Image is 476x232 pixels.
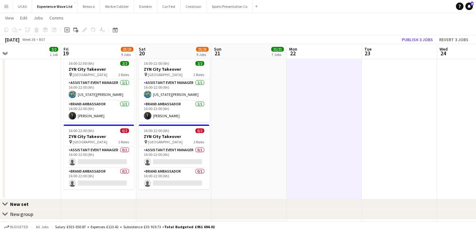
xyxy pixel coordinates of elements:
div: 1 Job [50,52,58,57]
h3: ZYN City Takeover [64,134,134,139]
button: Budgeted [3,224,29,230]
span: 2/2 [195,61,204,66]
span: Comms [49,15,64,21]
button: Experience Wave Ltd [32,0,78,13]
a: Comms [47,14,66,22]
app-job-card: Updated16:00-22:00 (6h)2/2ZYN City Takeover [GEOGRAPHIC_DATA]2 RolesAssistant Event Manager1/116:... [64,52,134,122]
span: 23/25 [121,47,133,52]
a: View [3,14,16,22]
div: Salary £915 650.87 + Expenses £123.42 + Subsistence £35 919.73 = [55,224,215,229]
span: 0/2 [195,128,204,133]
span: Edit [20,15,27,21]
button: Datekin [134,0,157,13]
span: 21/21 [271,47,284,52]
span: 2 Roles [193,72,204,77]
h3: ZYN City Takeover [139,66,209,72]
app-card-role: Brand Ambassador0/116:00-22:00 (6h) [64,168,134,189]
h3: ZYN City Takeover [64,66,134,72]
app-job-card: Updated16:00-22:00 (6h)2/2ZYN City Takeover [GEOGRAPHIC_DATA]2 RolesAssistant Event Manager1/116:... [139,52,209,122]
span: 19 [63,50,69,57]
app-card-role: Assistant Event Manager1/116:00-22:00 (6h)[US_STATE][PERSON_NAME] [64,79,134,101]
span: 22 [288,50,297,57]
span: Tue [364,46,372,52]
span: Budgeted [10,225,28,229]
span: 2 Roles [118,72,129,77]
span: Week 38 [21,37,36,42]
button: Revert 3 jobs [437,36,471,44]
span: 8 [471,2,473,6]
span: 2 Roles [118,140,129,144]
app-card-role: Assistant Event Manager0/116:00-22:00 (6h) [139,146,209,168]
div: BST [39,37,45,42]
span: 2 Roles [193,140,204,144]
a: Edit [18,14,30,22]
span: 2/2 [49,47,58,52]
button: Sports Presentation Co [207,0,253,13]
a: 8 [465,3,473,10]
span: Sat [139,46,146,52]
app-job-card: 16:00-22:00 (6h)0/2ZYN City Takeover [GEOGRAPHIC_DATA]2 RolesAssistant Event Manager0/116:00-22:0... [64,124,134,189]
span: 16:00-22:00 (6h) [144,128,169,133]
div: New set [10,201,34,207]
a: Jobs [31,14,46,22]
span: View [5,15,14,21]
span: [GEOGRAPHIC_DATA] [73,72,107,77]
span: 20 [138,50,146,57]
span: Fri [64,46,69,52]
app-card-role: Assistant Event Manager0/116:00-22:00 (6h) [64,146,134,168]
button: Brewco [78,0,100,13]
span: 23/25 [196,47,209,52]
span: [GEOGRAPHIC_DATA] [148,72,182,77]
app-card-role: Brand Ambassador1/116:00-22:00 (6h)[PERSON_NAME] [64,101,134,122]
div: 9 Jobs [196,52,208,57]
div: New group [10,211,33,217]
span: [GEOGRAPHIC_DATA] [148,140,182,144]
span: 2/2 [120,61,129,66]
div: 7 Jobs [272,52,283,57]
button: We Are Collider [100,0,134,13]
app-card-role: Assistant Event Manager1/116:00-22:00 (6h)[US_STATE][PERSON_NAME] [139,79,209,101]
span: 21 [213,50,221,57]
h3: ZYN City Takeover [139,134,209,139]
span: 0/2 [120,128,129,133]
app-job-card: 16:00-22:00 (6h)0/2ZYN City Takeover [GEOGRAPHIC_DATA]2 RolesAssistant Event Manager0/116:00-22:0... [139,124,209,189]
div: [DATE] [5,36,20,43]
span: 24 [439,50,448,57]
span: Total Budgeted £951 694.02 [164,224,215,229]
app-card-role: Brand Ambassador1/116:00-22:00 (6h)[PERSON_NAME] [139,101,209,122]
button: UCAS [13,0,32,13]
app-card-role: Brand Ambassador0/116:00-22:00 (6h) [139,168,209,189]
span: Wed [440,46,448,52]
span: 16:00-22:00 (6h) [144,61,169,66]
span: 23 [363,50,372,57]
span: 16:00-22:00 (6h) [69,61,94,66]
span: 16:00-22:00 (6h) [69,128,94,133]
button: Car Fest [157,0,181,13]
span: Jobs [34,15,43,21]
div: 9 Jobs [121,52,133,57]
span: Mon [289,46,297,52]
button: Publish 3 jobs [399,36,435,44]
span: All jobs [35,224,50,229]
span: [GEOGRAPHIC_DATA] [73,140,107,144]
span: Sun [214,46,221,52]
button: Creatisan [181,0,207,13]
